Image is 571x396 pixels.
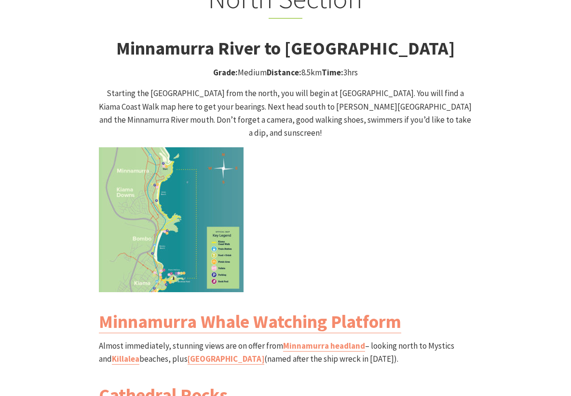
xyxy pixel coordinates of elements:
[283,340,365,352] a: Minnamurra headland
[99,339,472,366] p: Almost immediately, stunning views are on offer from – looking north to Mystics and beaches, plus...
[112,354,139,365] a: Killalea
[188,354,264,365] a: [GEOGRAPHIC_DATA]
[99,310,401,333] a: Minnamurra Whale Watching Platform
[116,37,455,59] strong: Minnamurra River to [GEOGRAPHIC_DATA]
[99,66,472,79] p: Medium 8.5km 3hrs
[213,67,238,78] strong: Grade:
[322,67,343,78] strong: Time:
[99,87,472,140] p: Starting the [GEOGRAPHIC_DATA] from the north, you will begin at [GEOGRAPHIC_DATA]. You will find...
[267,67,301,78] strong: Distance:
[99,147,244,292] img: Kiama Coast Walk North Section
